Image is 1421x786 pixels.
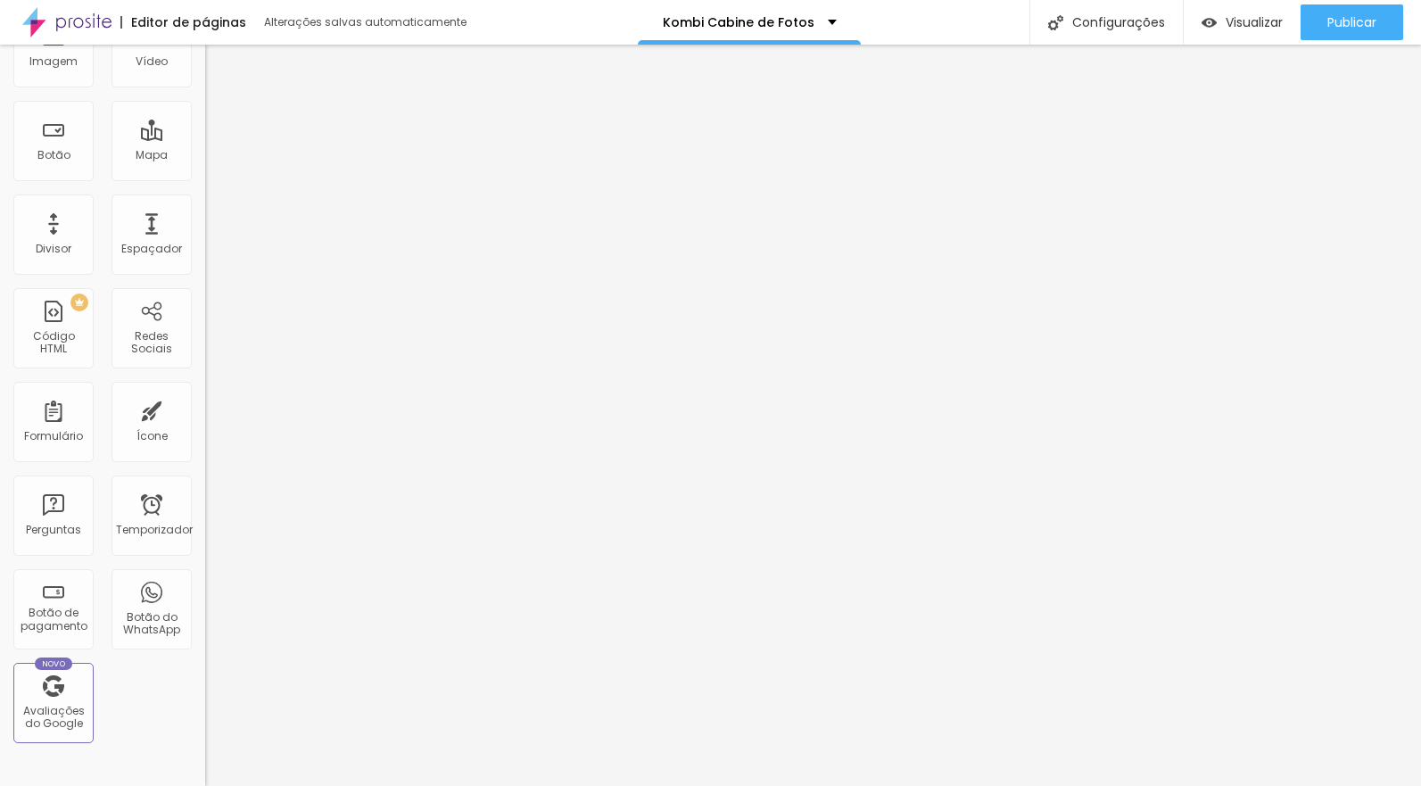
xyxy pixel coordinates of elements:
font: Kombi Cabine de Fotos [663,13,814,31]
font: Perguntas [26,522,81,537]
button: Publicar [1301,4,1403,40]
font: Mapa [136,147,168,162]
img: Ícone [1048,15,1063,30]
font: Divisor [36,241,71,256]
font: Botão [37,147,70,162]
font: Temporizador [116,522,193,537]
iframe: Editor [205,45,1421,786]
font: Formulário [24,428,83,443]
font: Botão do WhatsApp [123,609,180,637]
font: Ícone [136,428,168,443]
font: Alterações salvas automaticamente [264,14,467,29]
button: Visualizar [1184,4,1301,40]
font: Código HTML [33,328,75,356]
font: Novo [42,658,66,669]
font: Publicar [1327,13,1376,31]
font: Imagem [29,54,78,69]
font: Visualizar [1226,13,1283,31]
font: Botão de pagamento [21,605,87,633]
font: Vídeo [136,54,168,69]
font: Avaliações do Google [23,703,85,731]
img: view-1.svg [1202,15,1217,30]
font: Redes Sociais [131,328,172,356]
font: Configurações [1072,13,1165,31]
font: Espaçador [121,241,182,256]
font: Editor de páginas [131,13,246,31]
